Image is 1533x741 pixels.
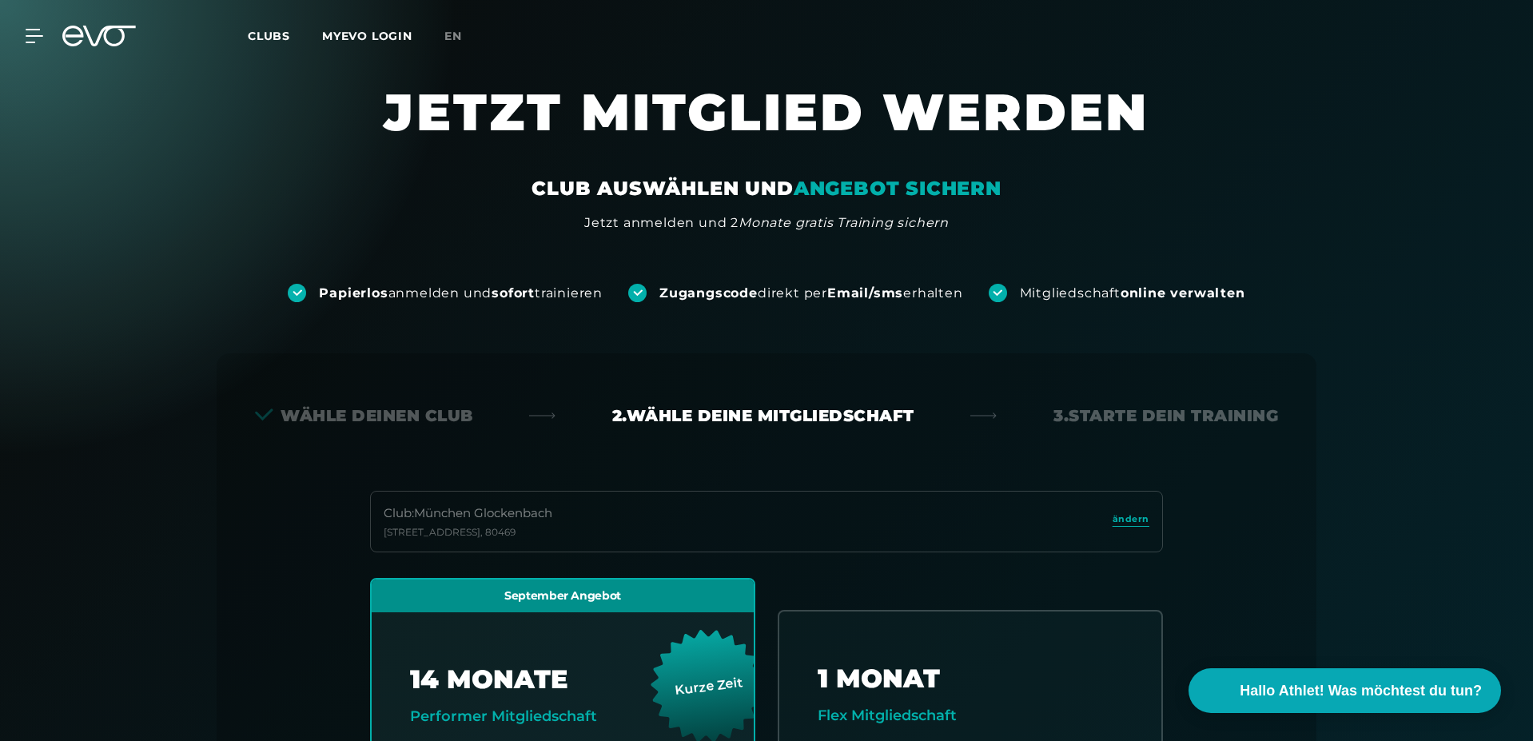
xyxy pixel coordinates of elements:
[739,215,949,230] em: Monate gratis Training sichern
[659,285,962,302] div: direkt per erhalten
[255,404,473,427] div: Wähle deinen Club
[384,504,552,523] div: Club : München Glockenbach
[1020,285,1245,302] div: Mitgliedschaft
[532,176,1001,201] div: CLUB AUSWÄHLEN UND
[1189,668,1501,713] button: Hallo Athlet! Was möchtest du tun?
[322,29,412,43] a: MYEVO LOGIN
[444,27,481,46] a: en
[1053,404,1278,427] div: 3. Starte dein Training
[827,285,903,301] strong: Email/sms
[444,29,462,43] span: en
[384,526,552,539] div: [STREET_ADDRESS] , 80469
[248,28,322,43] a: Clubs
[612,404,914,427] div: 2. Wähle deine Mitgliedschaft
[1240,680,1482,702] span: Hallo Athlet! Was möchtest du tun?
[319,285,603,302] div: anmelden und trainieren
[584,213,949,233] div: Jetzt anmelden und 2
[659,285,758,301] strong: Zugangscode
[319,285,388,301] strong: Papierlos
[248,29,290,43] span: Clubs
[1113,512,1149,531] a: ändern
[1121,285,1245,301] strong: online verwalten
[1113,512,1149,526] span: ändern
[287,80,1246,176] h1: JETZT MITGLIED WERDEN
[794,177,1001,200] em: ANGEBOT SICHERN
[492,285,535,301] strong: sofort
